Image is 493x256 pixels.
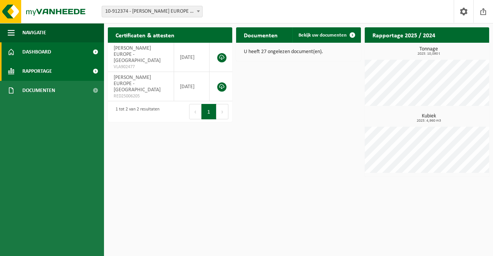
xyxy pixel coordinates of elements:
[201,104,216,119] button: 1
[102,6,203,17] span: 10-912374 - FIKE EUROPE - HERENTALS
[174,43,210,72] td: [DATE]
[432,42,488,58] a: Bekijk rapportage
[244,49,353,55] p: U heeft 27 ongelezen document(en).
[108,27,182,42] h2: Certificaten & attesten
[114,64,168,70] span: VLA902477
[22,23,46,42] span: Navigatie
[369,114,489,123] h3: Kubiek
[112,103,159,120] div: 1 tot 2 van 2 resultaten
[174,72,210,101] td: [DATE]
[236,27,285,42] h2: Documenten
[102,6,202,17] span: 10-912374 - FIKE EUROPE - HERENTALS
[298,33,347,38] span: Bekijk uw documenten
[114,75,161,93] span: [PERSON_NAME] EUROPE - [GEOGRAPHIC_DATA]
[22,62,52,81] span: Rapportage
[365,27,443,42] h2: Rapportage 2025 / 2024
[369,47,489,56] h3: Tonnage
[292,27,360,43] a: Bekijk uw documenten
[22,42,51,62] span: Dashboard
[369,52,489,56] span: 2025: 10,090 t
[114,93,168,99] span: RED25006205
[189,104,201,119] button: Previous
[22,81,55,100] span: Documenten
[216,104,228,119] button: Next
[114,45,161,64] span: [PERSON_NAME] EUROPE - [GEOGRAPHIC_DATA]
[369,119,489,123] span: 2025: 4,960 m3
